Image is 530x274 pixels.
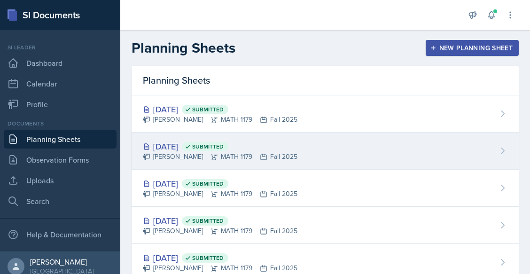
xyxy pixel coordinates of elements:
div: Planning Sheets [132,66,519,95]
a: [DATE] Submitted [PERSON_NAME]MATH 1179Fall 2025 [132,170,519,207]
h2: Planning Sheets [132,39,235,56]
div: [DATE] [143,140,297,153]
div: Help & Documentation [4,225,117,244]
div: [PERSON_NAME] MATH 1179 Fall 2025 [143,115,297,125]
div: [DATE] [143,251,297,264]
div: [DATE] [143,103,297,116]
div: [DATE] [143,177,297,190]
div: [PERSON_NAME] MATH 1179 Fall 2025 [143,189,297,199]
div: New Planning Sheet [432,44,513,52]
a: [DATE] Submitted [PERSON_NAME]MATH 1179Fall 2025 [132,95,519,133]
a: Search [4,192,117,211]
a: Observation Forms [4,150,117,169]
div: [PERSON_NAME] MATH 1179 Fall 2025 [143,226,297,236]
a: [DATE] Submitted [PERSON_NAME]MATH 1179Fall 2025 [132,207,519,244]
a: Profile [4,95,117,114]
a: [DATE] Submitted [PERSON_NAME]MATH 1179Fall 2025 [132,133,519,170]
div: [PERSON_NAME] MATH 1179 Fall 2025 [143,263,297,273]
span: Submitted [192,254,224,262]
div: [DATE] [143,214,297,227]
span: Submitted [192,217,224,225]
a: Planning Sheets [4,130,117,149]
span: Submitted [192,106,224,113]
div: [PERSON_NAME] [30,257,94,266]
div: [PERSON_NAME] MATH 1179 Fall 2025 [143,152,297,162]
a: Calendar [4,74,117,93]
span: Submitted [192,143,224,150]
a: Dashboard [4,54,117,72]
button: New Planning Sheet [426,40,519,56]
a: Uploads [4,171,117,190]
div: Si leader [4,43,117,52]
div: Documents [4,119,117,128]
span: Submitted [192,180,224,188]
